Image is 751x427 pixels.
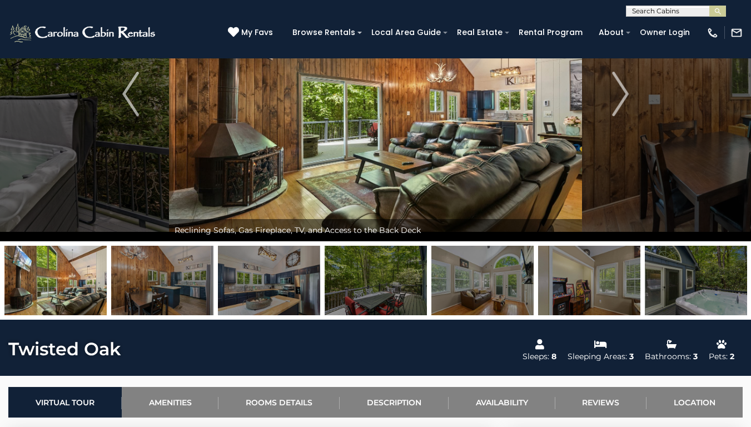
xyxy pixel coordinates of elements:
[111,246,213,315] img: 166551028
[634,24,695,41] a: Owner Login
[218,387,340,418] a: Rooms Details
[122,72,139,116] img: arrow
[431,246,534,315] img: 166551026
[241,27,273,38] span: My Favs
[325,246,427,315] img: 166551037
[8,22,158,44] img: White-1-2.png
[593,24,629,41] a: About
[218,246,320,315] img: 166551027
[8,387,122,418] a: Virtual Tour
[612,72,629,116] img: arrow
[340,387,449,418] a: Description
[513,24,588,41] a: Rental Program
[4,246,107,315] img: 166551024
[169,219,582,241] div: Reclining Sofas, Gas Fireplace, TV, and Access to the Back Deck
[122,387,219,418] a: Amenities
[707,27,719,39] img: phone-regular-white.png
[228,27,276,39] a: My Favs
[287,24,361,41] a: Browse Rentals
[730,27,743,39] img: mail-regular-white.png
[538,246,640,315] img: 166551033
[555,387,647,418] a: Reviews
[646,387,743,418] a: Location
[645,246,747,315] img: 166551042
[449,387,555,418] a: Availability
[366,24,446,41] a: Local Area Guide
[451,24,508,41] a: Real Estate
